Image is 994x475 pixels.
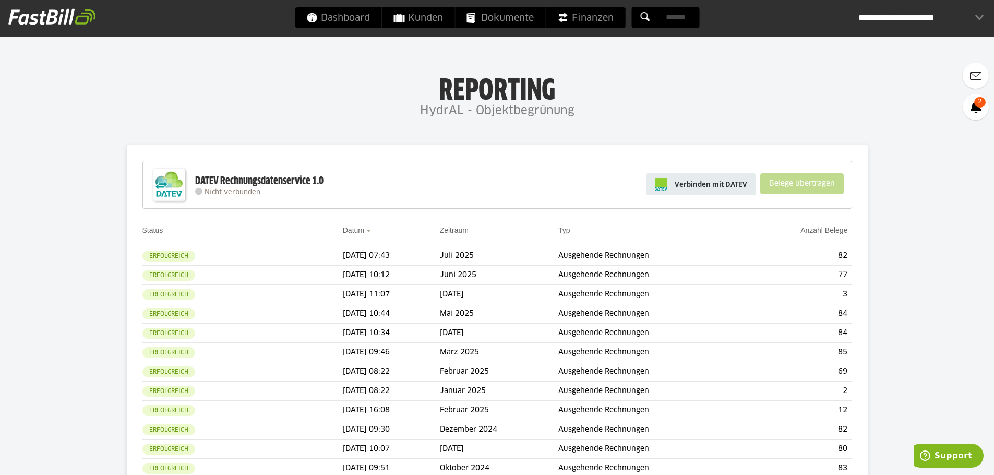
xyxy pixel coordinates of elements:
span: Kunden [393,7,443,28]
td: [DATE] [440,440,558,459]
td: 84 [746,324,852,343]
td: [DATE] [440,285,558,304]
td: 3 [746,285,852,304]
span: Dokumente [466,7,534,28]
td: Ausgehende Rechnungen [558,420,746,440]
td: Ausgehende Rechnungen [558,362,746,382]
td: Juni 2025 [440,266,558,285]
a: Verbinden mit DATEV [646,173,756,195]
td: Januar 2025 [440,382,558,401]
sl-badge: Erfolgreich [142,328,195,339]
td: [DATE] 07:43 [343,246,440,266]
sl-badge: Erfolgreich [142,444,195,455]
td: [DATE] 16:08 [343,401,440,420]
td: [DATE] 08:22 [343,382,440,401]
a: Status [142,226,163,234]
td: Dezember 2024 [440,420,558,440]
td: 2 [746,382,852,401]
sl-badge: Erfolgreich [142,308,195,319]
td: [DATE] 10:07 [343,440,440,459]
td: [DATE] 10:34 [343,324,440,343]
td: [DATE] [440,324,558,343]
sl-badge: Erfolgreich [142,366,195,377]
td: 85 [746,343,852,362]
a: Finanzen [546,7,625,28]
sl-badge: Erfolgreich [142,463,195,474]
img: sort_desc.gif [366,230,373,232]
a: Dashboard [295,7,381,28]
td: [DATE] 11:07 [343,285,440,304]
a: Zeitraum [440,226,469,234]
span: Verbinden mit DATEV [675,179,747,189]
div: DATEV Rechnungsdatenservice 1.0 [195,174,324,188]
sl-badge: Erfolgreich [142,424,195,435]
h1: Reporting [104,74,890,101]
td: Ausgehende Rechnungen [558,266,746,285]
img: pi-datev-logo-farbig-24.svg [655,178,667,191]
td: Februar 2025 [440,362,558,382]
td: [DATE] 09:30 [343,420,440,440]
td: [DATE] 10:44 [343,304,440,324]
td: März 2025 [440,343,558,362]
iframe: Öffnet ein Widget, in dem Sie weitere Informationen finden [914,444,984,470]
td: [DATE] 09:46 [343,343,440,362]
td: 77 [746,266,852,285]
td: Februar 2025 [440,401,558,420]
span: 2 [974,97,986,108]
td: Ausgehende Rechnungen [558,401,746,420]
sl-badge: Erfolgreich [142,289,195,300]
td: 82 [746,246,852,266]
span: Finanzen [557,7,614,28]
sl-badge: Erfolgreich [142,386,195,397]
td: [DATE] 08:22 [343,362,440,382]
td: 84 [746,304,852,324]
td: 82 [746,420,852,440]
td: Ausgehende Rechnungen [558,382,746,401]
img: fastbill_logo_white.png [8,8,95,25]
a: Datum [343,226,364,234]
td: Ausgehende Rechnungen [558,440,746,459]
span: Nicht verbunden [205,189,260,196]
td: [DATE] 10:12 [343,266,440,285]
td: Ausgehende Rechnungen [558,343,746,362]
td: 12 [746,401,852,420]
td: Ausgehende Rechnungen [558,246,746,266]
sl-badge: Erfolgreich [142,251,195,262]
sl-button: Belege übertragen [760,173,844,194]
a: Kunden [382,7,454,28]
td: Ausgehende Rechnungen [558,324,746,343]
sl-badge: Erfolgreich [142,405,195,416]
td: 69 [746,362,852,382]
a: Dokumente [455,7,545,28]
td: 80 [746,440,852,459]
span: Dashboard [306,7,370,28]
td: Ausgehende Rechnungen [558,304,746,324]
td: Ausgehende Rechnungen [558,285,746,304]
a: Typ [558,226,570,234]
a: 2 [963,94,989,120]
img: DATEV-Datenservice Logo [148,164,190,206]
sl-badge: Erfolgreich [142,270,195,281]
a: Anzahl Belege [800,226,847,234]
sl-badge: Erfolgreich [142,347,195,358]
td: Mai 2025 [440,304,558,324]
td: Juli 2025 [440,246,558,266]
